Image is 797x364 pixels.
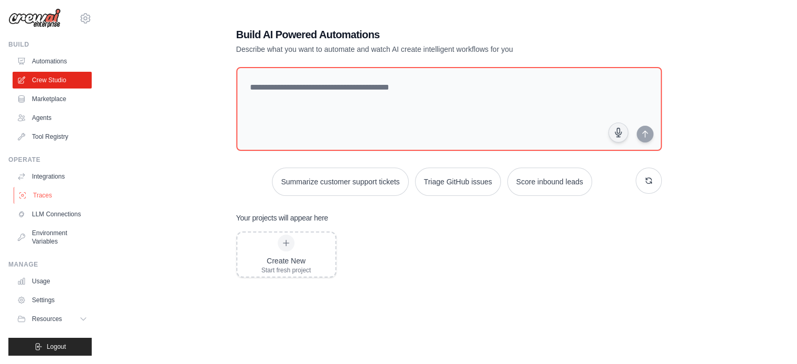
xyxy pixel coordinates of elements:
span: Logout [47,343,66,351]
a: Crew Studio [13,72,92,89]
button: Summarize customer support tickets [272,168,408,196]
button: Triage GitHub issues [415,168,501,196]
iframe: Chat Widget [745,314,797,364]
a: Automations [13,53,92,70]
button: Score inbound leads [507,168,592,196]
p: Describe what you want to automate and watch AI create intelligent workflows for you [236,44,588,54]
a: Integrations [13,168,92,185]
a: Traces [14,187,93,204]
div: Manage [8,260,92,269]
button: Logout [8,338,92,356]
a: LLM Connections [13,206,92,223]
button: Get new suggestions [636,168,662,194]
a: Marketplace [13,91,92,107]
a: Agents [13,109,92,126]
button: Resources [13,311,92,327]
span: Resources [32,315,62,323]
a: Tool Registry [13,128,92,145]
div: Operate [8,156,92,164]
img: Logo [8,8,61,28]
button: Click to speak your automation idea [608,123,628,142]
div: Create New [261,256,311,266]
div: Start fresh project [261,266,311,274]
div: Build [8,40,92,49]
h1: Build AI Powered Automations [236,27,588,42]
a: Settings [13,292,92,308]
a: Usage [13,273,92,290]
a: Environment Variables [13,225,92,250]
h3: Your projects will appear here [236,213,329,223]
